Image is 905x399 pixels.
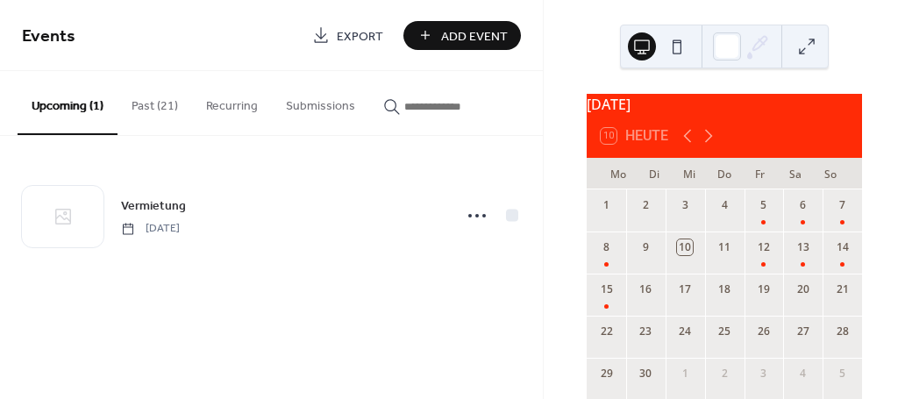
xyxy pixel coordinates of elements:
div: 13 [795,239,811,255]
span: Export [337,27,383,46]
a: Export [299,21,396,50]
div: 2 [716,366,732,381]
div: 28 [835,324,851,339]
div: 5 [835,366,851,381]
div: 10 [677,239,693,255]
div: 1 [599,197,615,213]
div: 22 [599,324,615,339]
div: Fr [742,158,777,189]
div: 2 [638,197,653,213]
div: 7 [835,197,851,213]
div: 29 [599,366,615,381]
div: 17 [677,281,693,297]
span: Add Event [441,27,508,46]
div: 26 [756,324,772,339]
span: Vermietung [121,197,186,216]
div: 8 [599,239,615,255]
div: 27 [795,324,811,339]
div: 11 [716,239,732,255]
div: 6 [795,197,811,213]
div: 30 [638,366,653,381]
div: Sa [777,158,812,189]
button: Upcoming (1) [18,71,118,135]
div: 5 [756,197,772,213]
div: 19 [756,281,772,297]
div: Di [636,158,671,189]
div: 16 [638,281,653,297]
div: Do [707,158,742,189]
div: 24 [677,324,693,339]
div: 20 [795,281,811,297]
div: 9 [638,239,653,255]
div: 25 [716,324,732,339]
span: [DATE] [121,221,180,237]
div: 4 [795,366,811,381]
div: 23 [638,324,653,339]
span: Events [22,19,75,53]
button: Recurring [192,71,272,133]
div: 14 [835,239,851,255]
div: 21 [835,281,851,297]
div: Mi [672,158,707,189]
div: 3 [677,197,693,213]
a: Vermietung [121,196,186,216]
div: 4 [716,197,732,213]
div: Mo [601,158,636,189]
div: 3 [756,366,772,381]
div: 1 [677,366,693,381]
button: Past (21) [118,71,192,133]
button: Submissions [272,71,369,133]
div: [DATE] [587,94,862,115]
div: 12 [756,239,772,255]
button: Add Event [403,21,521,50]
div: So [813,158,848,189]
div: 18 [716,281,732,297]
div: 15 [599,281,615,297]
